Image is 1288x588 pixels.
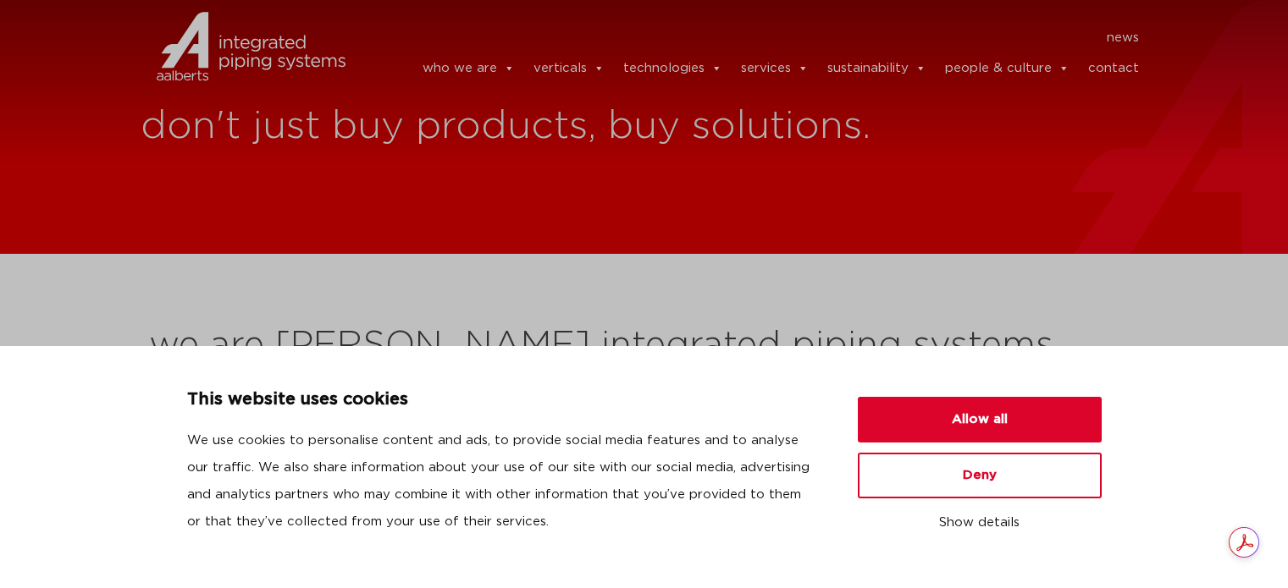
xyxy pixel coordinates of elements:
[858,397,1102,442] button: Allow all
[187,387,817,414] p: This website uses cookies
[149,326,1140,366] h2: we are [PERSON_NAME] integrated piping systems
[858,453,1102,498] button: Deny
[371,25,1140,52] nav: Menu
[1107,25,1139,52] a: news
[858,508,1102,537] button: Show details
[945,52,1070,85] a: people & culture
[533,52,605,85] a: verticals
[423,52,515,85] a: who we are
[187,427,817,536] p: We use cookies to personalise content and ads, to provide social media features and to analyse ou...
[827,52,926,85] a: sustainability
[741,52,809,85] a: services
[1088,52,1139,85] a: contact
[623,52,722,85] a: technologies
